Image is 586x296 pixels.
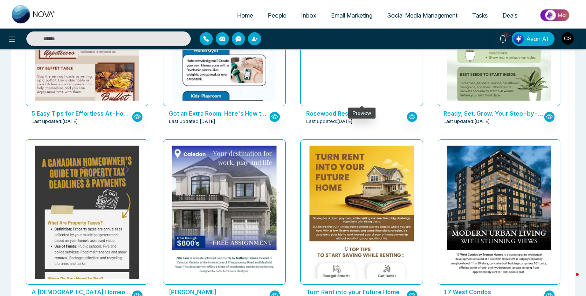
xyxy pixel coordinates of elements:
a: People [260,8,294,22]
span: Deals [502,12,518,19]
span: Tasks [472,12,488,19]
span: Last updated: [DATE] [444,118,490,125]
a: Inbox [294,8,324,22]
img: User Avatar [561,32,574,45]
iframe: Intercom live chat [561,271,579,289]
span: People [268,12,286,19]
p: 5 Easy Tips for Effortless At-Home Entertaining [31,109,131,118]
a: Deals [495,8,525,22]
span: Last updated: [DATE] [169,118,215,125]
span: Avon AI [526,34,548,43]
img: Nova CRM Logo [12,5,56,23]
img: Lead Flow [513,34,524,44]
p: Ready, Set, Grow: Your Step-by-Step Guide to Starting Seeds Indoors & Moving Them Outside! [444,109,544,118]
a: Home [230,8,260,22]
button: Avon AI [512,32,555,46]
p: Got an Extra Room: Here's How to Make It Amazing! [169,109,269,118]
a: 10+ [494,32,512,45]
span: Inbox [301,12,316,19]
span: Social Media Management [387,12,457,19]
span: Home [237,12,253,19]
a: Tasks [465,8,495,22]
p: Rosewood Residences [306,109,406,118]
span: Email Marketing [331,12,372,19]
a: Email Marketing [324,8,380,22]
span: Last updated: [DATE] [306,118,353,125]
span: 10+ [503,32,509,38]
span: Last updated: [DATE] [31,118,78,125]
a: Social Media Management [380,8,465,22]
img: Market-place.gif [528,7,582,23]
